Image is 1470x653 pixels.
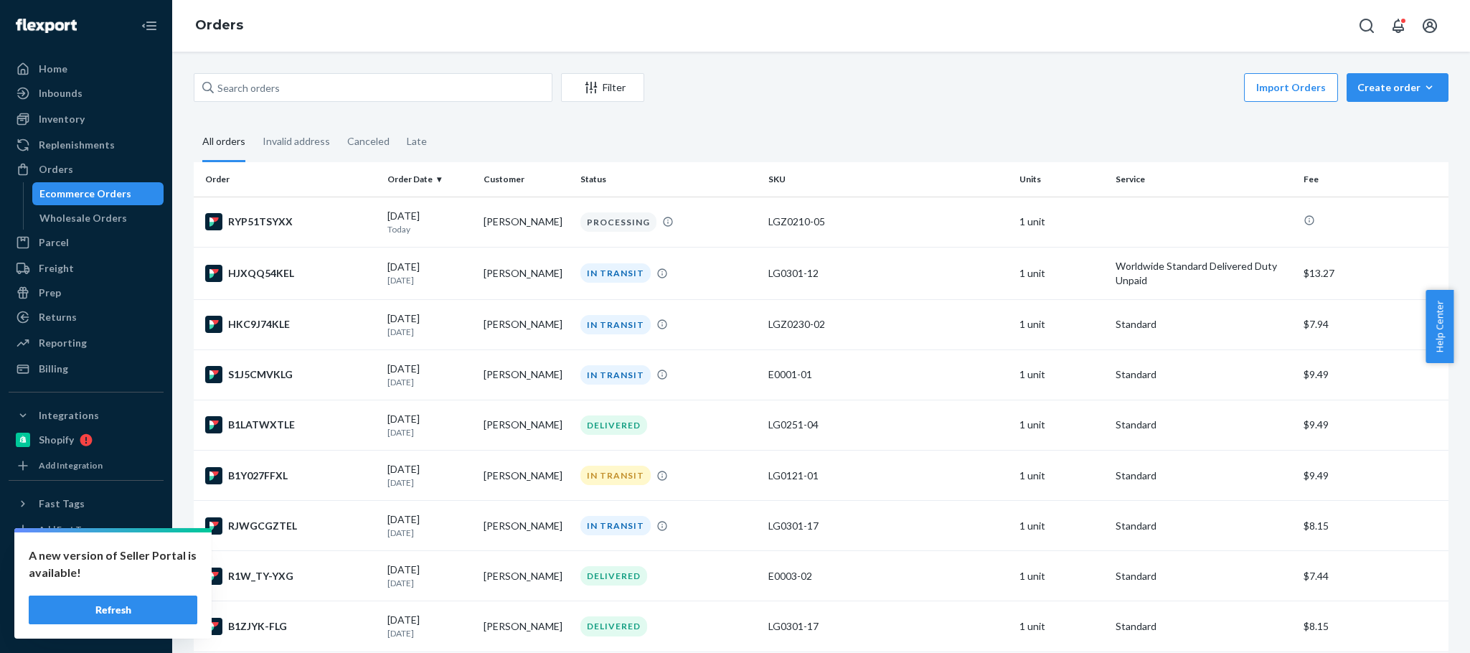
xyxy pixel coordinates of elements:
div: LG0301-17 [768,519,1008,533]
div: IN TRANSIT [580,315,651,334]
div: DELIVERED [580,616,647,636]
p: [DATE] [387,274,472,286]
td: $9.49 [1298,400,1448,450]
div: Late [407,123,427,160]
div: Freight [39,261,74,276]
th: Service [1110,162,1298,197]
p: [DATE] [387,627,472,639]
a: Reporting [9,332,164,354]
div: Fast Tags [39,497,85,511]
div: B1Y027FFXL [205,467,376,484]
button: Filter [561,73,644,102]
div: E0003-02 [768,569,1008,583]
div: Replenishments [39,138,115,152]
p: Standard [1116,418,1292,432]
p: Standard [1116,569,1292,583]
th: Order Date [382,162,478,197]
a: Orders [9,158,164,181]
button: Give Feedback [9,617,164,640]
td: [PERSON_NAME] [478,299,574,349]
div: DELIVERED [580,415,647,435]
div: IN TRANSIT [580,516,651,535]
a: Parcel [9,231,164,254]
a: Replenishments [9,133,164,156]
td: $9.49 [1298,451,1448,501]
p: A new version of Seller Portal is available! [29,547,197,581]
button: Help Center [1426,290,1453,363]
th: Fee [1298,162,1448,197]
td: [PERSON_NAME] [478,601,574,652]
div: B1LATWXTLE [205,416,376,433]
th: Units [1014,162,1110,197]
button: Open account menu [1415,11,1444,40]
a: Settings [9,544,164,567]
a: Freight [9,257,164,280]
img: Flexport logo [16,19,77,33]
div: RYP51TSYXX [205,213,376,230]
td: $13.27 [1298,247,1448,299]
div: [DATE] [387,209,472,235]
th: Order [194,162,382,197]
div: IN TRANSIT [580,365,651,385]
div: IN TRANSIT [580,466,651,485]
td: [PERSON_NAME] [478,451,574,501]
div: Inventory [39,112,85,126]
div: HKC9J74KLE [205,316,376,333]
div: Canceled [347,123,390,160]
button: Create order [1347,73,1448,102]
td: 1 unit [1014,601,1110,652]
div: E0001-01 [768,367,1008,382]
td: $9.49 [1298,349,1448,400]
td: 1 unit [1014,247,1110,299]
a: Inbounds [9,82,164,105]
a: Shopify [9,428,164,451]
td: $8.15 [1298,601,1448,652]
p: Standard [1116,619,1292,634]
div: Filter [562,80,644,95]
a: Returns [9,306,164,329]
p: [DATE] [387,426,472,438]
div: R1W_TY-YXG [205,568,376,585]
div: [DATE] [387,613,472,639]
div: Parcel [39,235,69,250]
a: Add Integration [9,457,164,474]
a: Help Center [9,593,164,616]
div: Create order [1357,80,1438,95]
p: [DATE] [387,326,472,338]
div: RJWGCGZTEL [205,517,376,535]
p: Standard [1116,519,1292,533]
div: Inbounds [39,86,83,100]
div: DELIVERED [580,566,647,586]
td: 1 unit [1014,501,1110,551]
td: $7.44 [1298,551,1448,601]
div: LG0301-17 [768,619,1008,634]
p: Standard [1116,317,1292,332]
div: LGZ0230-02 [768,317,1008,332]
div: Returns [39,310,77,324]
a: Add Fast Tag [9,521,164,538]
div: Reporting [39,336,87,350]
p: Today [387,223,472,235]
div: B1ZJYK-FLG [205,618,376,635]
div: [DATE] [387,311,472,338]
div: Home [39,62,67,76]
a: Billing [9,357,164,380]
div: [DATE] [387,512,472,539]
td: 1 unit [1014,197,1110,247]
div: [DATE] [387,412,472,438]
td: 1 unit [1014,349,1110,400]
p: [DATE] [387,376,472,388]
div: LG0251-04 [768,418,1008,432]
p: [DATE] [387,577,472,589]
button: Open notifications [1384,11,1413,40]
th: SKU [763,162,1014,197]
a: Inventory [9,108,164,131]
div: Ecommerce Orders [39,187,131,201]
button: Import Orders [1244,73,1338,102]
td: [PERSON_NAME] [478,501,574,551]
input: Search orders [194,73,552,102]
div: [DATE] [387,563,472,589]
button: Open Search Box [1352,11,1381,40]
div: LG0301-12 [768,266,1008,281]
